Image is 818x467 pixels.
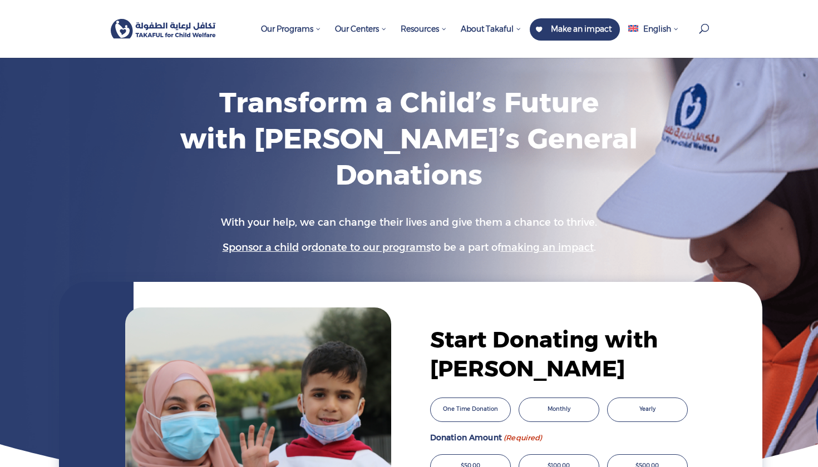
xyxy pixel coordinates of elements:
span: Our Programs [261,24,321,34]
a: English [623,18,684,58]
span: English [643,24,671,34]
a: donate to our programs [312,241,431,254]
label: One Time Donation [430,398,511,422]
h2: Start Donating with [PERSON_NAME] [430,325,762,389]
span: About Takaful [461,24,521,34]
legend: Donation Amount [430,431,543,444]
a: About Takaful [455,18,527,58]
a: making an impact [501,241,594,254]
span: (Required) [502,431,542,444]
label: Monthly [519,398,599,422]
h1: Transform a Child’s Future with [PERSON_NAME]’s General Donations [109,85,709,198]
span: Resources [401,24,447,34]
img: Takaful [111,19,216,39]
a: Our Centers [329,18,392,58]
label: Yearly [607,398,688,422]
span: Sponsor a child [223,241,299,254]
a: Make an impact [530,18,620,41]
span: Make an impact [551,24,612,34]
p: With your help, we can change their lives and give them a chance to thrive. [199,215,619,240]
a: Resources [395,18,452,58]
a: Sponsor a child [223,241,302,254]
p: or to be a part of . [199,240,619,255]
span: Our Centers [335,24,387,34]
a: Our Programs [255,18,327,58]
